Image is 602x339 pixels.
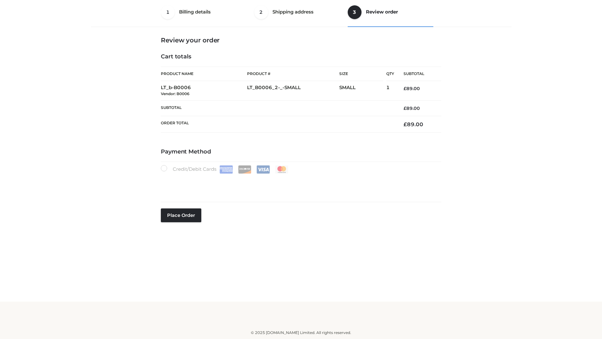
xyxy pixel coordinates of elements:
div: © 2025 [DOMAIN_NAME] Limited. All rights reserved. [93,330,509,336]
h4: Payment Method [161,148,441,155]
th: Size [339,67,383,81]
td: LT_B0006_2-_-SMALL [247,81,339,101]
th: Product # [247,67,339,81]
th: Order Total [161,116,394,133]
th: Subtotal [394,67,441,81]
bdi: 89.00 [404,121,423,127]
small: Vendor: B0006 [161,91,189,96]
span: £ [404,86,406,91]
img: Visa [256,165,270,174]
th: Subtotal [161,100,394,116]
iframe: Secure payment input frame [160,172,440,195]
span: £ [404,121,407,127]
h4: Cart totals [161,53,441,60]
button: Place order [161,208,201,222]
th: Product Name [161,67,247,81]
bdi: 89.00 [404,86,420,91]
td: SMALL [339,81,386,101]
bdi: 89.00 [404,105,420,111]
h3: Review your order [161,36,441,44]
label: Credit/Debit Cards [161,165,289,174]
img: Amex [219,165,233,174]
img: Discover [238,165,251,174]
span: £ [404,105,406,111]
td: LT_b-B0006 [161,81,247,101]
td: 1 [386,81,394,101]
img: Mastercard [275,165,288,174]
th: Qty [386,67,394,81]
